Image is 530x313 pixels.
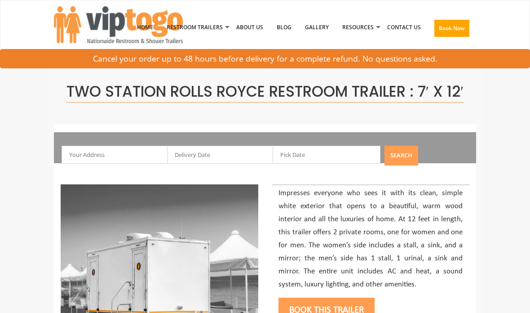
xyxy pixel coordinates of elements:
[62,146,169,164] input: Your Address
[130,4,160,51] a: Home
[380,4,428,51] a: Contact Us
[54,6,183,43] img: VIPTOGO
[298,4,336,51] a: Gallery
[434,20,469,37] button: Book Now
[270,4,298,51] a: Blog
[230,4,270,51] a: About Us
[384,146,418,165] button: Search
[66,81,464,103] span: Two Station Rolls Royce Restroom Trailer : 7′ x 12′
[160,4,230,51] a: Restroom Trailers
[336,4,380,51] a: Resources
[428,4,476,56] a: Book Now
[278,187,463,291] p: Impresses everyone who sees it with its clean, simple white exterior that opens to a beautiful, w...
[494,277,530,313] button: Live Chat
[167,146,275,164] input: Delivery Date
[273,146,380,164] input: Pick Date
